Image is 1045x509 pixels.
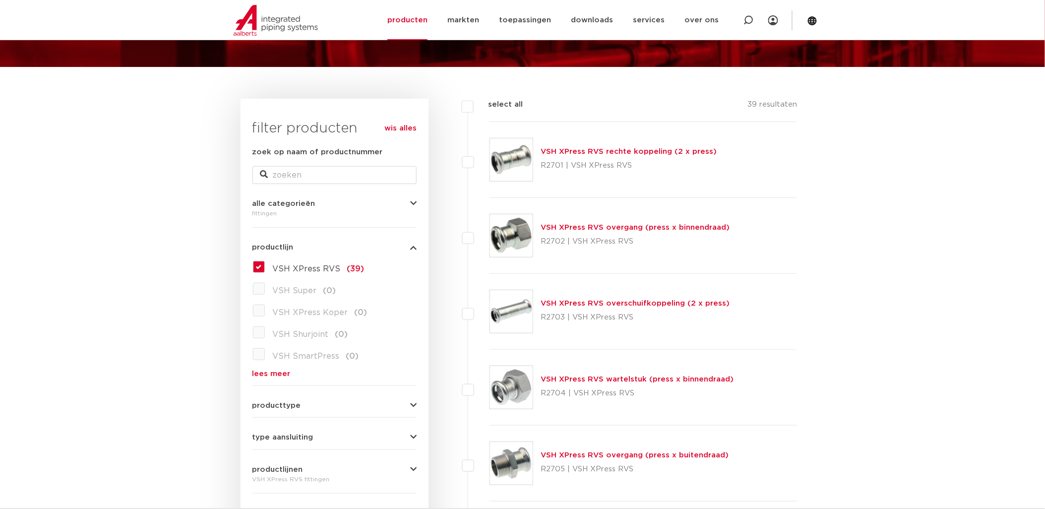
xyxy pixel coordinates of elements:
[323,287,336,295] span: (0)
[252,434,313,441] span: type aansluiting
[541,385,734,401] p: R2704 | VSH XPress RVS
[541,461,729,477] p: R2705 | VSH XPress RVS
[541,158,717,174] p: R2701 | VSH XPress RVS
[252,200,417,207] button: alle categorieën
[252,207,417,219] div: fittingen
[252,244,417,251] button: productlijn
[490,366,533,409] img: Thumbnail for VSH XPress RVS wartelstuk (press x binnendraad)
[252,402,417,409] button: producttype
[273,265,341,273] span: VSH XPress RVS
[474,99,523,111] label: select all
[252,434,417,441] button: type aansluiting
[273,309,348,317] span: VSH XPress Koper
[384,123,417,134] a: wis alles
[347,265,365,273] span: (39)
[747,99,797,114] p: 39 resultaten
[273,352,340,360] span: VSH SmartPress
[252,466,417,473] button: productlijnen
[541,224,730,231] a: VSH XPress RVS overgang (press x binnendraad)
[252,473,417,485] div: VSH XPress RVS fittingen
[252,370,417,378] a: lees meer
[335,330,348,338] span: (0)
[541,234,730,250] p: R2702 | VSH XPress RVS
[273,330,329,338] span: VSH Shurjoint
[346,352,359,360] span: (0)
[541,310,730,325] p: R2703 | VSH XPress RVS
[252,166,417,184] input: zoeken
[252,244,294,251] span: productlijn
[541,376,734,383] a: VSH XPress RVS wartelstuk (press x binnendraad)
[490,442,533,485] img: Thumbnail for VSH XPress RVS overgang (press x buitendraad)
[273,287,317,295] span: VSH Super
[541,148,717,155] a: VSH XPress RVS rechte koppeling (2 x press)
[252,119,417,138] h3: filter producten
[541,300,730,307] a: VSH XPress RVS overschuifkoppeling (2 x press)
[252,146,383,158] label: zoek op naam of productnummer
[252,402,301,409] span: producttype
[252,200,315,207] span: alle categorieën
[355,309,368,317] span: (0)
[541,451,729,459] a: VSH XPress RVS overgang (press x buitendraad)
[252,466,303,473] span: productlijnen
[490,214,533,257] img: Thumbnail for VSH XPress RVS overgang (press x binnendraad)
[490,138,533,181] img: Thumbnail for VSH XPress RVS rechte koppeling (2 x press)
[490,290,533,333] img: Thumbnail for VSH XPress RVS overschuifkoppeling (2 x press)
